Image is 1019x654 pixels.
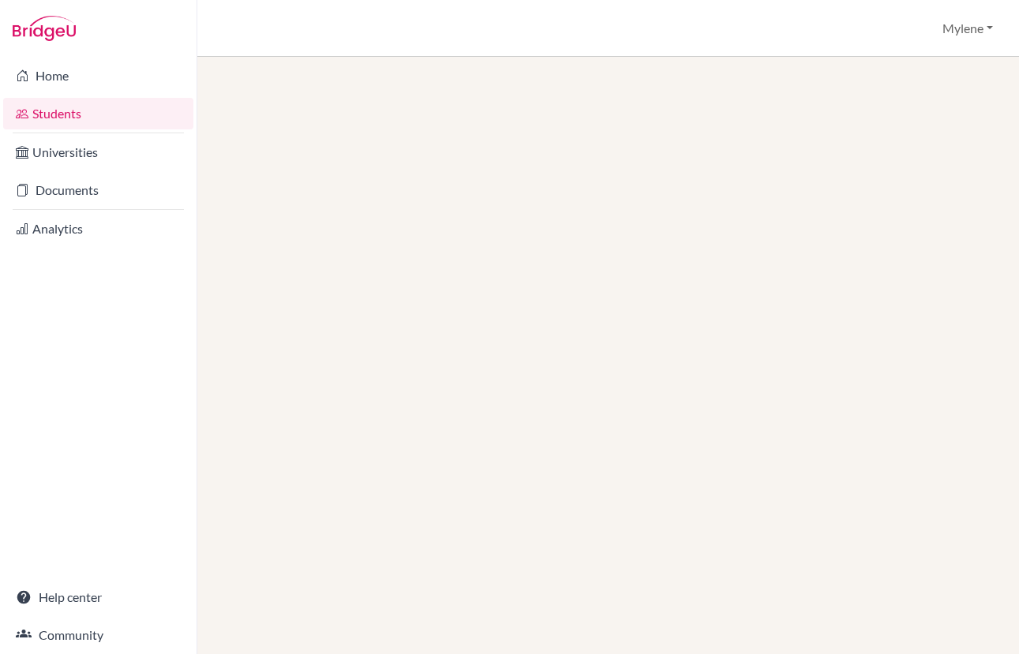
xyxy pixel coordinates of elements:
[3,581,193,613] a: Help center
[935,13,1000,43] button: Mylene
[3,174,193,206] a: Documents
[3,619,193,651] a: Community
[3,98,193,129] a: Students
[3,213,193,245] a: Analytics
[3,136,193,168] a: Universities
[3,60,193,92] a: Home
[13,16,76,41] img: Bridge-U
